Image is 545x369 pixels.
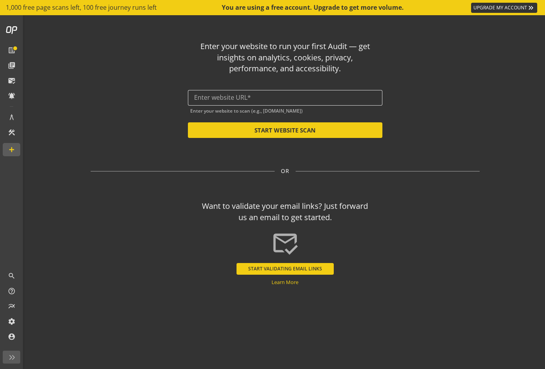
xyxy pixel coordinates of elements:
mat-hint: Enter your website to scan (e.g., [DOMAIN_NAME]) [190,106,303,114]
a: UPGRADE MY ACCOUNT [471,3,537,13]
span: 1,000 free page scans left, 100 free journey runs left [6,3,157,12]
mat-icon: keyboard_double_arrow_right [527,4,535,12]
mat-icon: mark_email_read [8,77,16,85]
span: OR [281,167,289,175]
div: Enter your website to run your first Audit — get insights on analytics, cookies, privacy, perform... [198,41,372,74]
mat-icon: help_outline [8,287,16,295]
button: START VALIDATING EMAIL LINKS [237,263,334,275]
input: Enter website URL* [194,94,376,101]
mat-icon: add [8,146,16,154]
mat-icon: search [8,272,16,280]
a: Learn More [272,279,298,286]
mat-icon: architecture [8,113,16,121]
mat-icon: settings [8,318,16,325]
div: Want to validate your email links? Just forward us an email to get started. [198,201,372,223]
mat-icon: multiline_chart [8,302,16,310]
mat-icon: construction [8,129,16,136]
mat-icon: account_circle [8,333,16,341]
button: START WEBSITE SCAN [188,122,382,138]
div: You are using a free account. Upgrade to get more volume. [222,3,405,12]
mat-icon: notifications_active [8,92,16,100]
mat-icon: library_books [8,62,16,69]
mat-icon: list_alt [8,46,16,54]
mat-icon: mark_email_read [272,230,299,257]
